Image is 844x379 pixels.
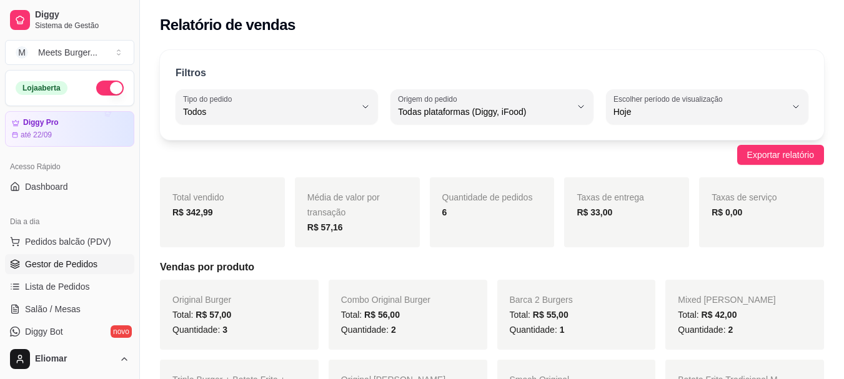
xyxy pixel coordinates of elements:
[533,310,568,320] span: R$ 55,00
[307,192,380,217] span: Média de valor por transação
[728,325,733,335] span: 2
[5,40,134,65] button: Select a team
[5,254,134,274] a: Gestor de Pedidos
[5,157,134,177] div: Acesso Rápido
[510,310,568,320] span: Total:
[38,46,97,59] div: Meets Burger ...
[606,89,808,124] button: Escolher período de visualizaçãoHoje
[172,295,231,305] span: Original Burger
[160,260,824,275] h5: Vendas por produto
[390,89,593,124] button: Origem do pedidoTodas plataformas (Diggy, iFood)
[747,148,814,162] span: Exportar relatório
[613,94,727,104] label: Escolher período de visualização
[577,192,643,202] span: Taxas de entrega
[5,212,134,232] div: Dia a dia
[25,258,97,270] span: Gestor de Pedidos
[341,310,400,320] span: Total:
[678,310,737,320] span: Total:
[678,295,775,305] span: Mixed [PERSON_NAME]
[398,106,570,118] span: Todas plataformas (Diggy, iFood)
[577,207,612,217] strong: R$ 33,00
[172,310,231,320] span: Total:
[442,192,533,202] span: Quantidade de pedidos
[196,310,231,320] span: R$ 57,00
[5,322,134,342] a: Diggy Botnovo
[341,325,396,335] span: Quantidade:
[5,277,134,297] a: Lista de Pedidos
[5,5,134,35] a: DiggySistema de Gestão
[398,94,461,104] label: Origem do pedido
[16,81,67,95] div: Loja aberta
[172,192,224,202] span: Total vendido
[35,9,129,21] span: Diggy
[25,325,63,338] span: Diggy Bot
[613,106,786,118] span: Hoje
[364,310,400,320] span: R$ 56,00
[712,207,742,217] strong: R$ 0,00
[96,81,124,96] button: Alterar Status
[25,280,90,293] span: Lista de Pedidos
[510,325,565,335] span: Quantidade:
[560,325,565,335] span: 1
[5,111,134,147] a: Diggy Proaté 22/09
[25,180,68,193] span: Dashboard
[737,145,824,165] button: Exportar relatório
[5,177,134,197] a: Dashboard
[21,130,52,140] article: até 22/09
[183,106,355,118] span: Todos
[176,89,378,124] button: Tipo do pedidoTodos
[183,94,236,104] label: Tipo do pedido
[442,207,447,217] strong: 6
[391,325,396,335] span: 2
[5,344,134,374] button: Eliomar
[35,21,129,31] span: Sistema de Gestão
[341,295,430,305] span: Combo Original Burger
[702,310,737,320] span: R$ 42,00
[5,299,134,319] a: Salão / Mesas
[25,235,111,248] span: Pedidos balcão (PDV)
[16,46,28,59] span: M
[23,118,59,127] article: Diggy Pro
[160,15,295,35] h2: Relatório de vendas
[222,325,227,335] span: 3
[510,295,573,305] span: Barca 2 Burgers
[35,353,114,365] span: Eliomar
[5,232,134,252] button: Pedidos balcão (PDV)
[172,207,213,217] strong: R$ 342,99
[172,325,227,335] span: Quantidade:
[25,303,81,315] span: Salão / Mesas
[307,222,343,232] strong: R$ 57,16
[712,192,777,202] span: Taxas de serviço
[678,325,733,335] span: Quantidade:
[176,66,206,81] p: Filtros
